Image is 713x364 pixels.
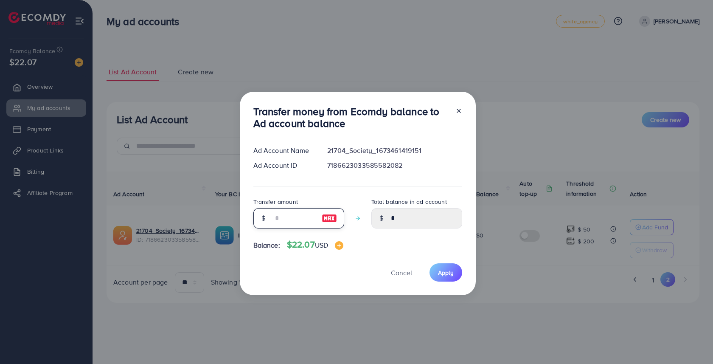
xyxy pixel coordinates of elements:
[335,241,343,250] img: image
[391,268,412,277] span: Cancel
[315,240,328,250] span: USD
[380,263,423,282] button: Cancel
[287,240,343,250] h4: $22.07
[247,146,321,155] div: Ad Account Name
[253,105,449,130] h3: Transfer money from Ecomdy balance to Ad account balance
[320,161,469,170] div: 7186623033585582082
[322,213,337,223] img: image
[438,268,454,277] span: Apply
[253,198,298,206] label: Transfer amount
[429,263,462,282] button: Apply
[253,240,280,250] span: Balance:
[677,326,707,358] iframe: Chat
[320,146,469,155] div: 21704_Society_1673461419151
[247,161,321,170] div: Ad Account ID
[371,198,447,206] label: Total balance in ad account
